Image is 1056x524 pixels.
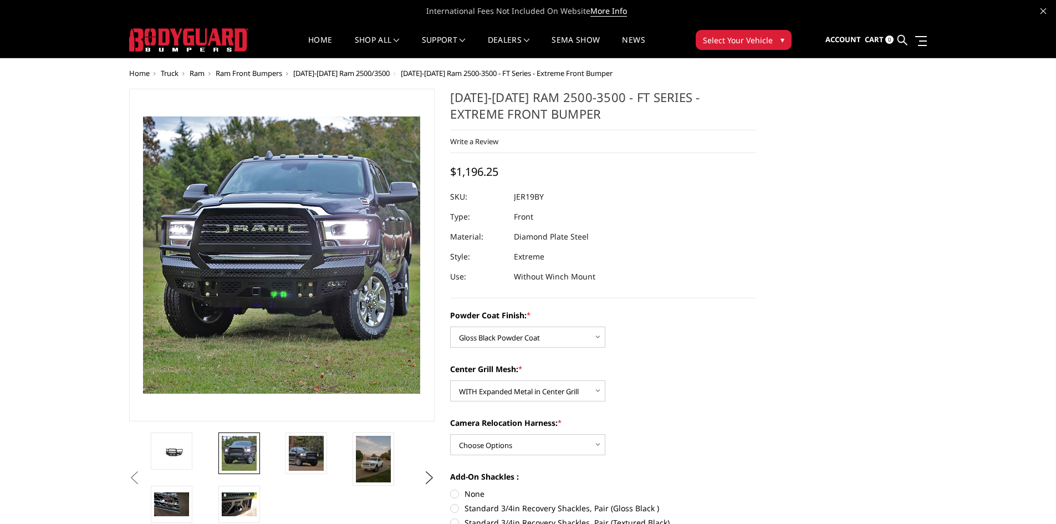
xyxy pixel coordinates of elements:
button: Select Your Vehicle [696,30,792,50]
a: Write a Review [450,136,498,146]
button: Previous [126,470,143,486]
span: Select Your Vehicle [703,34,773,46]
a: Ram Front Bumpers [216,68,282,78]
dt: Style: [450,247,506,267]
a: shop all [355,36,400,58]
a: Cart 0 [865,25,894,55]
span: Account [825,34,861,44]
dt: Use: [450,267,506,287]
dt: SKU: [450,187,506,207]
img: 2019-2025 Ram 2500-3500 - FT Series - Extreme Front Bumper [356,436,391,482]
a: Account [825,25,861,55]
dt: Type: [450,207,506,227]
img: 2019-2025 Ram 2500-3500 - FT Series - Extreme Front Bumper [154,492,189,516]
span: [DATE]-[DATE] Ram 2500-3500 - FT Series - Extreme Front Bumper [401,68,613,78]
a: More Info [590,6,627,17]
span: $1,196.25 [450,164,498,179]
img: BODYGUARD BUMPERS [129,28,248,52]
img: 2019-2025 Ram 2500-3500 - FT Series - Extreme Front Bumper [289,436,324,471]
dd: JER19BY [514,187,544,207]
img: 2019-2025 Ram 2500-3500 - FT Series - Extreme Front Bumper [222,436,257,471]
label: Center Grill Mesh: [450,363,756,375]
a: Home [129,68,150,78]
img: 2019-2025 Ram 2500-3500 - FT Series - Extreme Front Bumper [154,443,189,459]
span: ▾ [780,34,784,45]
a: Dealers [488,36,530,58]
a: Support [422,36,466,58]
label: Add-On Shackles : [450,471,756,482]
a: [DATE]-[DATE] Ram 2500/3500 [293,68,390,78]
span: Cart [865,34,884,44]
dt: Material: [450,227,506,247]
button: Next [421,470,437,486]
a: News [622,36,645,58]
a: SEMA Show [552,36,600,58]
span: 0 [885,35,894,44]
dd: Extreme [514,247,544,267]
h1: [DATE]-[DATE] Ram 2500-3500 - FT Series - Extreme Front Bumper [450,89,756,130]
img: 2019-2025 Ram 2500-3500 - FT Series - Extreme Front Bumper [222,492,257,516]
a: Truck [161,68,178,78]
a: 2019-2025 Ram 2500-3500 - FT Series - Extreme Front Bumper [129,89,435,421]
label: Standard 3/4in Recovery Shackles, Pair (Gloss Black ) [450,502,756,514]
dd: Front [514,207,533,227]
label: Camera Relocation Harness: [450,417,756,429]
iframe: Chat Widget [1001,471,1056,524]
dd: Without Winch Mount [514,267,595,287]
dd: Diamond Plate Steel [514,227,589,247]
a: Ram [190,68,205,78]
a: Home [308,36,332,58]
label: None [450,488,756,500]
label: Powder Coat Finish: [450,309,756,321]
